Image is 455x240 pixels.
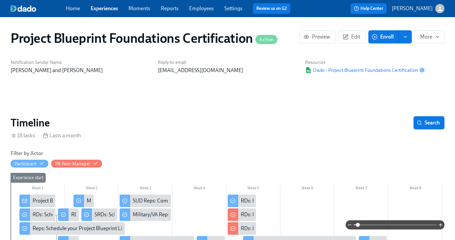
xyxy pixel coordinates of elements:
[226,185,280,193] div: Week 5
[420,34,439,40] span: More
[11,5,36,12] img: dado
[414,30,444,43] button: More
[241,211,328,218] div: RDs: Instructions for SUD Rep Live Cert
[65,185,119,193] div: Week 2
[128,5,150,12] a: Moments
[392,4,444,13] button: [PERSON_NAME]
[33,197,126,204] div: Project Blueprint Certification Next Steps!
[87,197,217,204] div: Military/VA RDs: Complete Your Pre-Work Account Tiering
[299,30,336,43] button: Preview
[228,208,256,221] div: RDs: Instructions for SUD Rep Live Cert
[305,67,418,73] span: Dado - Project Blueprint Foundations Certification
[224,5,242,12] a: Settings
[334,185,388,193] div: Week 7
[161,5,179,12] a: Reports
[73,195,94,207] div: Military/VA RDs: Complete Your Pre-Work Account Tiering
[373,34,394,40] span: Enroll
[344,34,360,40] span: Edit
[11,5,66,12] a: dado
[172,185,226,193] div: Week 4
[133,197,250,204] div: SUD Reps: Complete Your Pre-Work Account Tiering
[14,161,37,167] div: Hide Participant
[241,197,357,204] div: RDs: Instructions for Leading PB Live Certs for Reps
[228,195,256,207] div: RDs: Instructions for Leading PB Live Certs for Reps
[418,120,440,126] span: Search
[33,211,154,218] div: RDs: Schedule your Project Blueprint Live Certification
[392,5,433,12] p: [PERSON_NAME]
[55,161,90,167] div: Hide PB Non-Manager
[338,30,366,43] button: Edit
[158,67,297,74] p: [EMAIL_ADDRESS][DOMAIN_NAME]
[256,5,287,12] a: Review us on G2
[305,67,312,73] img: Google Sheet
[19,208,55,221] div: RDs: Schedule your Project Blueprint Live Certification
[11,173,46,183] div: Experience start
[81,208,117,221] div: SRDs: Schedule your Project Blueprint Live Certification
[399,30,412,43] button: enroll
[120,195,171,207] div: SUD Reps: Complete Your Pre-Work Account Tiering
[305,34,330,40] span: Preview
[305,67,418,73] a: Google SheetDado - Project Blueprint Foundations Certification
[118,185,172,193] div: Week 3
[58,208,78,221] div: RDs: Complete Your Pre-Work Account Tiering
[354,5,383,12] span: Help Center
[388,185,442,193] div: Week 8
[66,5,80,12] a: Home
[253,3,290,14] button: Review us on G2
[305,59,425,66] h6: Resources
[11,116,50,129] h2: Timeline
[11,185,65,193] div: Week 1
[255,37,277,42] span: Active
[11,67,150,74] p: [PERSON_NAME] and [PERSON_NAME]
[133,211,265,218] div: Military/VA Reps: Complete Your Pre-Work Account Tiering
[120,208,171,221] div: Military/VA Reps: Complete Your Pre-Work Account Tiering
[11,59,150,66] h6: Notification Sender Name
[51,160,102,168] button: PB Non-Manager
[95,211,218,218] div: SRDs: Schedule your Project Blueprint Live Certification
[158,59,297,66] h6: Reply-to email
[11,150,43,157] h6: Filter by Actor
[280,185,334,193] div: Week 6
[71,211,176,218] div: RDs: Complete Your Pre-Work Account Tiering
[11,30,277,46] h1: Project Blueprint Foundations Certification
[91,5,118,12] a: Experiences
[43,132,81,139] div: Lasts a month
[189,5,214,12] a: Employees
[351,3,386,14] button: Help Center
[11,160,48,168] button: Participant
[368,30,399,43] button: Enroll
[19,195,55,207] div: Project Blueprint Certification Next Steps!
[413,116,444,129] button: Search
[11,132,35,139] div: 18 tasks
